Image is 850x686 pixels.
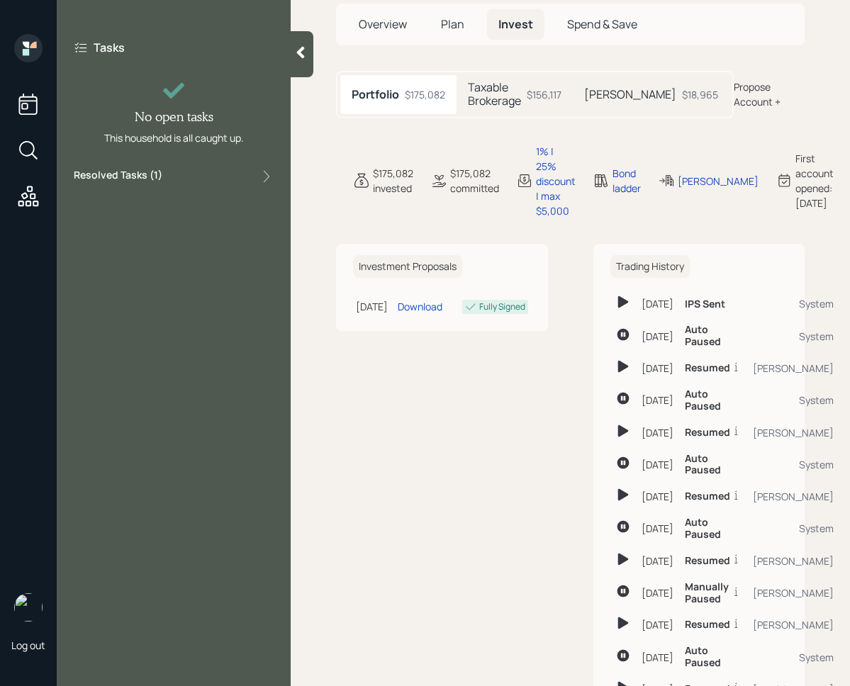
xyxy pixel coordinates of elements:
div: [PERSON_NAME] [678,174,759,189]
div: Bond ladder [613,166,641,196]
div: [DATE] [642,650,673,665]
img: retirable_logo.png [14,593,43,622]
div: [DATE] [642,617,673,632]
h6: Resumed [685,555,730,567]
h6: Resumed [685,619,730,631]
span: Plan [441,16,464,32]
div: [DATE] [642,457,673,472]
h6: Trading History [610,255,690,279]
div: [PERSON_NAME] [753,425,834,440]
h4: No open tasks [135,109,213,125]
div: [PERSON_NAME] [753,489,834,504]
div: System [753,393,834,407]
div: [DATE] [642,585,673,600]
div: $175,082 [405,87,445,102]
div: System [753,457,834,472]
div: [DATE] [356,299,392,314]
label: Resolved Tasks ( 1 ) [74,168,162,185]
span: Invest [498,16,533,32]
div: 1% | 25% discount | max $5,000 [536,144,576,218]
h6: Resumed [685,490,730,502]
div: [DATE] [642,553,673,568]
div: [DATE] [642,425,673,440]
h6: IPS Sent [685,298,725,310]
div: $18,965 [682,87,718,102]
span: Spend & Save [567,16,637,32]
div: $175,082 invested [373,166,413,196]
div: Fully Signed [479,300,525,313]
div: $156,117 [527,87,561,102]
div: $175,082 committed [450,166,499,196]
h6: Auto Paused [685,517,742,541]
h6: Resumed [685,427,730,439]
div: System [753,296,834,311]
div: [DATE] [642,393,673,407]
div: Log out [11,639,45,652]
span: Overview [359,16,407,32]
div: [PERSON_NAME] [753,553,834,568]
h5: [PERSON_NAME] [584,88,676,101]
h6: Auto Paused [685,324,742,348]
div: [DATE] [642,521,673,536]
h6: Manually Paused [685,581,730,605]
h6: Auto Paused [685,388,742,412]
h6: Investment Proposals [353,255,462,279]
div: [PERSON_NAME] [753,361,834,376]
div: System [753,329,834,344]
div: [PERSON_NAME] [753,617,834,632]
div: [PERSON_NAME] [753,585,834,600]
div: First account opened: [DATE] [795,151,834,210]
h6: Auto Paused [685,453,742,477]
div: [DATE] [642,489,673,504]
h5: Taxable Brokerage [468,81,521,108]
div: [DATE] [642,361,673,376]
h5: Portfolio [352,88,399,101]
h6: Auto Paused [685,645,742,669]
div: Propose Account + [734,79,805,109]
div: System [753,650,834,665]
div: This household is all caught up. [104,130,244,145]
div: [DATE] [642,329,673,344]
h6: Resumed [685,362,730,374]
div: [DATE] [642,296,673,311]
label: Tasks [94,40,125,55]
div: System [753,521,834,536]
div: Download [398,299,442,314]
